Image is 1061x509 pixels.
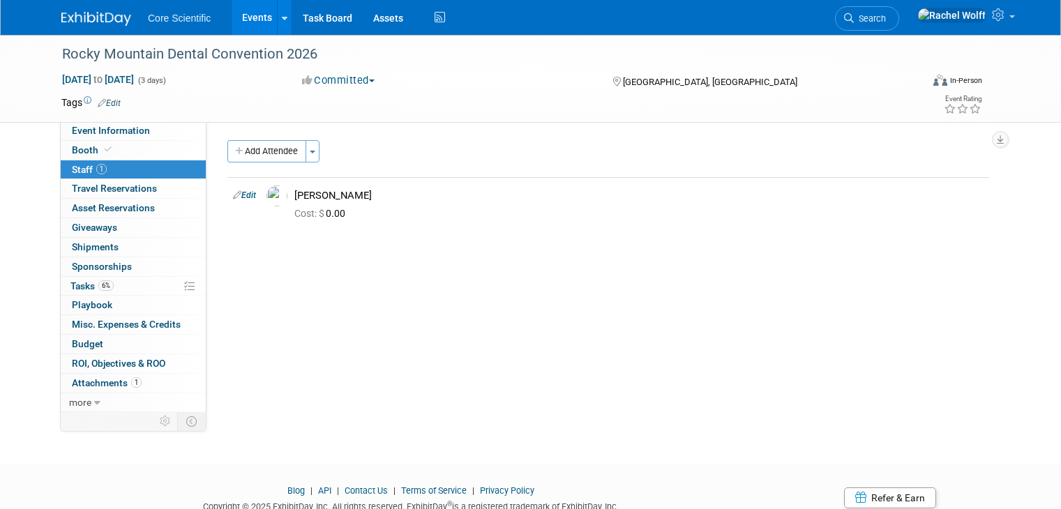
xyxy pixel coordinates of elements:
span: Misc. Expenses & Credits [72,319,181,330]
span: ROI, Objectives & ROO [72,358,165,369]
div: Event Format [846,73,982,93]
a: Travel Reservations [61,179,206,198]
img: ExhibitDay [61,12,131,26]
a: ROI, Objectives & ROO [61,354,206,373]
a: Edit [98,98,121,108]
span: Search [854,13,886,24]
span: Staff [72,164,107,175]
div: Rocky Mountain Dental Convention 2026 [57,42,904,67]
td: Personalize Event Tab Strip [153,412,178,430]
a: Contact Us [345,485,388,496]
span: Cost: $ [294,208,326,219]
span: to [91,74,105,85]
a: Privacy Policy [480,485,534,496]
img: Format-Inperson.png [933,75,947,86]
span: [GEOGRAPHIC_DATA], [GEOGRAPHIC_DATA] [623,77,797,87]
span: | [333,485,343,496]
span: Tasks [70,280,114,291]
a: Staff1 [61,160,206,179]
div: [PERSON_NAME] [294,189,984,202]
span: 6% [98,280,114,291]
a: Shipments [61,238,206,257]
a: Playbook [61,296,206,314]
span: Shipments [72,241,119,252]
div: Event Rating [944,96,981,102]
span: more [69,397,91,408]
a: Budget [61,335,206,354]
span: | [307,485,316,496]
span: Playbook [72,299,112,310]
span: [DATE] [DATE] [61,73,135,86]
a: Blog [287,485,305,496]
a: API [318,485,331,496]
span: Giveaways [72,222,117,233]
a: Sponsorships [61,257,206,276]
span: Attachments [72,377,142,388]
a: Terms of Service [401,485,467,496]
img: Rachel Wolff [917,8,986,23]
span: Asset Reservations [72,202,155,213]
span: Sponsorships [72,261,132,272]
span: Travel Reservations [72,183,157,194]
td: Toggle Event Tabs [178,412,206,430]
span: | [390,485,399,496]
a: Search [835,6,899,31]
span: 0.00 [294,208,351,219]
button: Committed [297,73,380,88]
span: Event Information [72,125,150,136]
a: Tasks6% [61,277,206,296]
a: Attachments1 [61,374,206,393]
sup: ® [447,500,452,508]
button: Add Attendee [227,140,306,162]
a: Refer & Earn [844,487,936,508]
span: 1 [96,164,107,174]
a: Misc. Expenses & Credits [61,315,206,334]
i: Booth reservation complete [105,146,112,153]
span: 1 [131,377,142,388]
a: more [61,393,206,412]
a: Edit [233,190,256,200]
td: Tags [61,96,121,109]
a: Event Information [61,121,206,140]
a: Booth [61,141,206,160]
span: Core Scientific [148,13,211,24]
span: | [469,485,478,496]
span: (3 days) [137,76,166,85]
a: Giveaways [61,218,206,237]
span: Booth [72,144,114,155]
a: Asset Reservations [61,199,206,218]
div: In-Person [949,75,982,86]
span: Budget [72,338,103,349]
